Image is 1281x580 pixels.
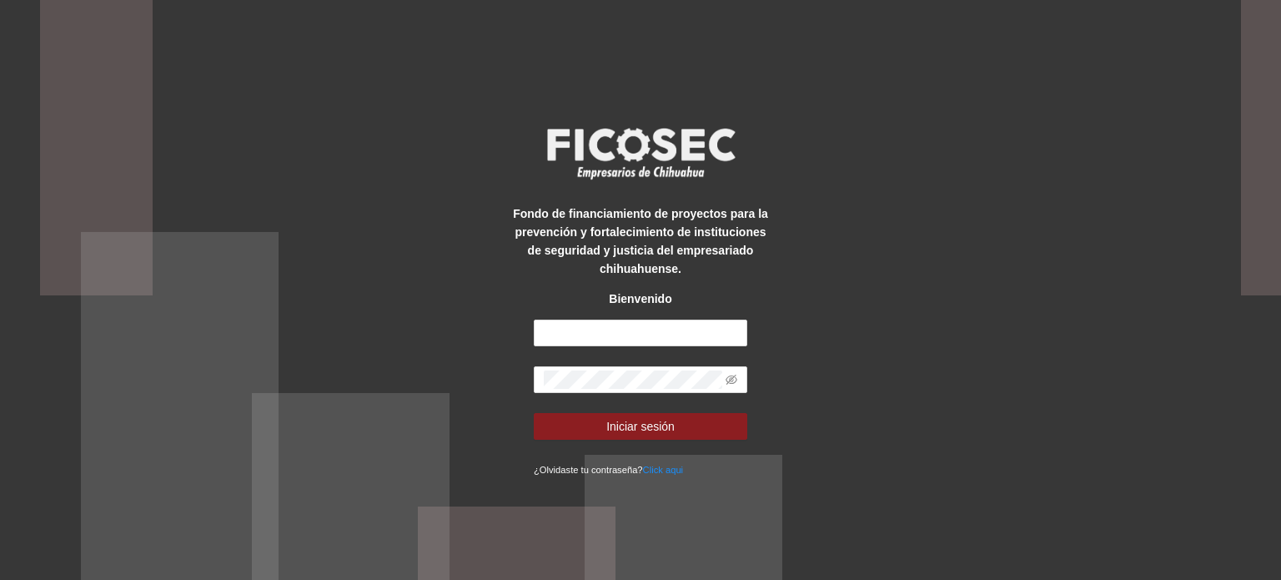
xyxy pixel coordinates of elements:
[534,413,747,440] button: Iniciar sesión
[513,207,768,275] strong: Fondo de financiamiento de proyectos para la prevención y fortalecimiento de instituciones de seg...
[534,465,683,475] small: ¿Olvidaste tu contraseña?
[536,123,745,184] img: logo
[609,292,671,305] strong: Bienvenido
[726,374,737,386] span: eye-invisible
[643,465,684,475] a: Click aqui
[606,417,675,436] span: Iniciar sesión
